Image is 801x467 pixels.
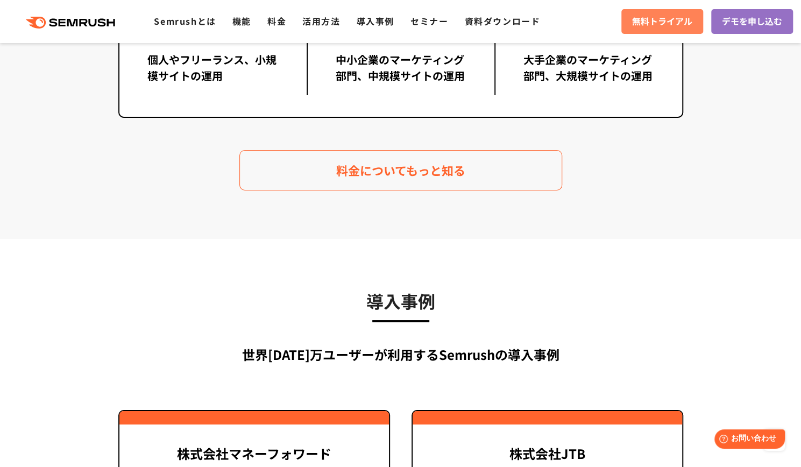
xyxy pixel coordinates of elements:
[147,52,279,95] div: 個人やフリーランス、小規模サイトの運用
[705,425,789,455] iframe: Help widget launcher
[239,150,562,190] a: 料金についてもっと知る
[232,15,251,27] a: 機能
[336,161,465,180] span: 料金についてもっと知る
[302,15,340,27] a: 活用方法
[154,15,216,27] a: Semrushとは
[357,15,394,27] a: 導入事例
[118,287,683,314] h3: 導入事例
[336,52,466,95] div: 中小企業のマーケティング部門、中規模サイトの運用
[711,9,793,34] a: デモを申し込む
[267,15,286,27] a: 料金
[410,15,448,27] a: セミナー
[632,15,692,29] span: 無料トライアル
[429,445,666,462] div: 株式会社JTB
[118,345,683,364] div: 世界[DATE]万ユーザーが利用する Semrushの導入事例
[464,15,540,27] a: 資料ダウンロード
[523,52,654,95] div: 大手企業のマーケティング部門、大規模サイトの運用
[621,9,703,34] a: 無料トライアル
[722,15,782,29] span: デモを申し込む
[136,445,373,462] div: 株式会社マネーフォワード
